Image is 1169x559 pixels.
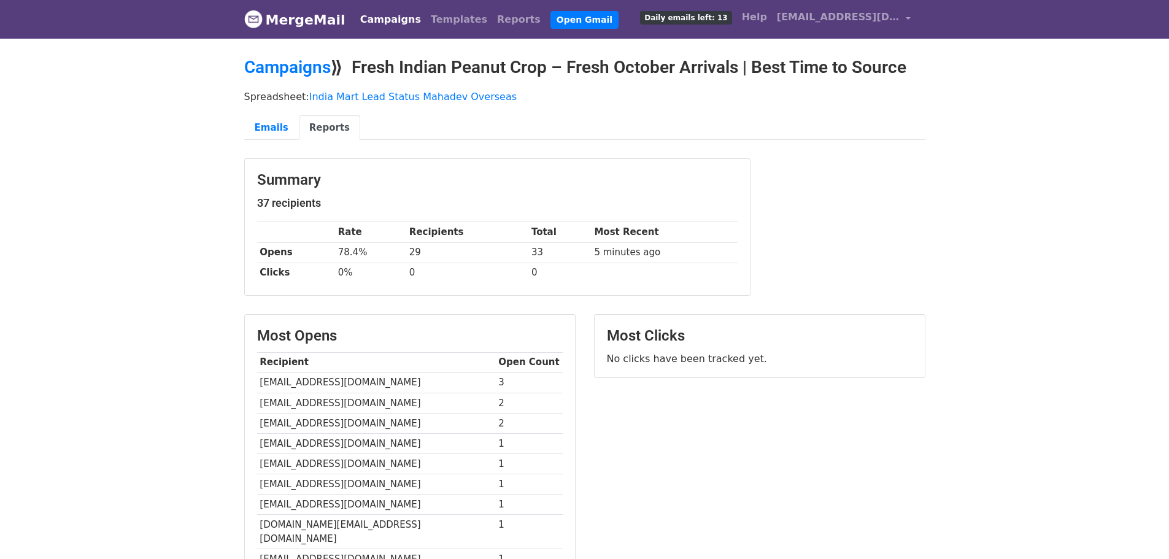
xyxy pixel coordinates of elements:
td: 33 [528,242,592,263]
a: MergeMail [244,7,345,33]
img: MergeMail logo [244,10,263,28]
a: Open Gmail [550,11,619,29]
h3: Most Opens [257,327,563,345]
a: Campaigns [355,7,426,32]
th: Rate [335,222,406,242]
th: Recipient [257,352,496,372]
h5: 37 recipients [257,196,738,210]
td: 5 minutes ago [592,242,738,263]
td: [EMAIL_ADDRESS][DOMAIN_NAME] [257,393,496,413]
td: [EMAIL_ADDRESS][DOMAIN_NAME] [257,474,496,495]
td: [EMAIL_ADDRESS][DOMAIN_NAME] [257,413,496,433]
span: [EMAIL_ADDRESS][DOMAIN_NAME] [777,10,900,25]
td: 2 [496,413,563,433]
th: Total [528,222,592,242]
td: 1 [496,515,563,549]
a: Templates [426,7,492,32]
td: [EMAIL_ADDRESS][DOMAIN_NAME] [257,433,496,453]
h2: ⟫ Fresh Indian Peanut Crop – Fresh October Arrivals | Best Time to Source [244,57,925,78]
td: [EMAIL_ADDRESS][DOMAIN_NAME] [257,454,496,474]
a: Reports [299,115,360,141]
a: Daily emails left: 13 [635,5,736,29]
th: Open Count [496,352,563,372]
a: Help [737,5,772,29]
th: Recipients [406,222,528,242]
a: Emails [244,115,299,141]
td: 0 [528,263,592,283]
td: 2 [496,393,563,413]
th: Opens [257,242,335,263]
p: No clicks have been tracked yet. [607,352,912,365]
td: 0 [406,263,528,283]
a: [EMAIL_ADDRESS][DOMAIN_NAME] [772,5,916,34]
td: [DOMAIN_NAME][EMAIL_ADDRESS][DOMAIN_NAME] [257,515,496,549]
td: 1 [496,454,563,474]
a: Campaigns [244,57,331,77]
td: 78.4% [335,242,406,263]
td: [EMAIL_ADDRESS][DOMAIN_NAME] [257,372,496,393]
p: Spreadsheet: [244,90,925,103]
td: 1 [496,495,563,515]
h3: Most Clicks [607,327,912,345]
td: 1 [496,474,563,495]
td: [EMAIL_ADDRESS][DOMAIN_NAME] [257,495,496,515]
a: India Mart Lead Status Mahadev Overseas [309,91,517,102]
td: 0% [335,263,406,283]
th: Clicks [257,263,335,283]
a: Reports [492,7,546,32]
td: 3 [496,372,563,393]
th: Most Recent [592,222,738,242]
td: 1 [496,433,563,453]
h3: Summary [257,171,738,189]
span: Daily emails left: 13 [640,11,731,25]
td: 29 [406,242,528,263]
